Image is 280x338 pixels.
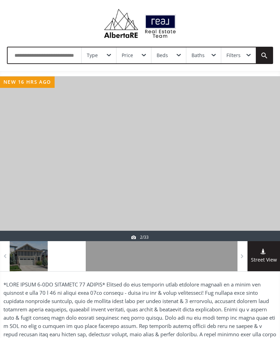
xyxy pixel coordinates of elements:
[192,53,205,58] div: Baths
[157,53,168,58] div: Beds
[226,53,241,58] div: Filters
[122,53,133,58] div: Price
[101,7,179,40] img: Logo
[131,234,149,240] div: 2/33
[87,53,98,58] div: Type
